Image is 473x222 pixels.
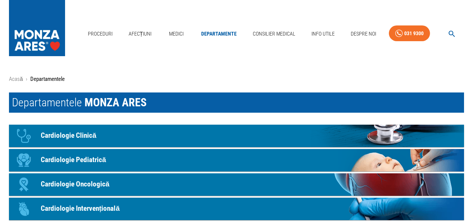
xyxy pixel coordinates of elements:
a: Afecțiuni [126,26,155,42]
a: Medici [165,26,188,42]
a: IconCardiologie Oncologică [9,173,464,196]
span: MONZA ARES [85,96,147,109]
li: › [26,75,27,83]
p: Departamentele [30,75,65,83]
a: Info Utile [308,26,338,42]
a: Acasă [9,76,23,82]
nav: breadcrumb [9,75,464,83]
h1: Departamentele [9,92,464,113]
div: Icon [13,149,35,171]
a: Consilier Medical [250,26,298,42]
div: Icon [13,125,35,147]
div: 031 9300 [404,29,424,38]
p: Cardiologie Intervențională [41,203,120,214]
p: Cardiologie Pediatrică [41,155,106,165]
div: Icon [13,173,35,196]
a: IconCardiologie Clinică [9,125,464,147]
a: IconCardiologie Pediatrică [9,149,464,171]
a: Proceduri [85,26,116,42]
a: 031 9300 [389,25,430,42]
div: Icon [13,198,35,220]
p: Cardiologie Oncologică [41,179,110,190]
a: Departamente [198,26,240,42]
a: Despre Noi [348,26,379,42]
a: IconCardiologie Intervențională [9,198,464,220]
p: Cardiologie Clinică [41,130,96,141]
